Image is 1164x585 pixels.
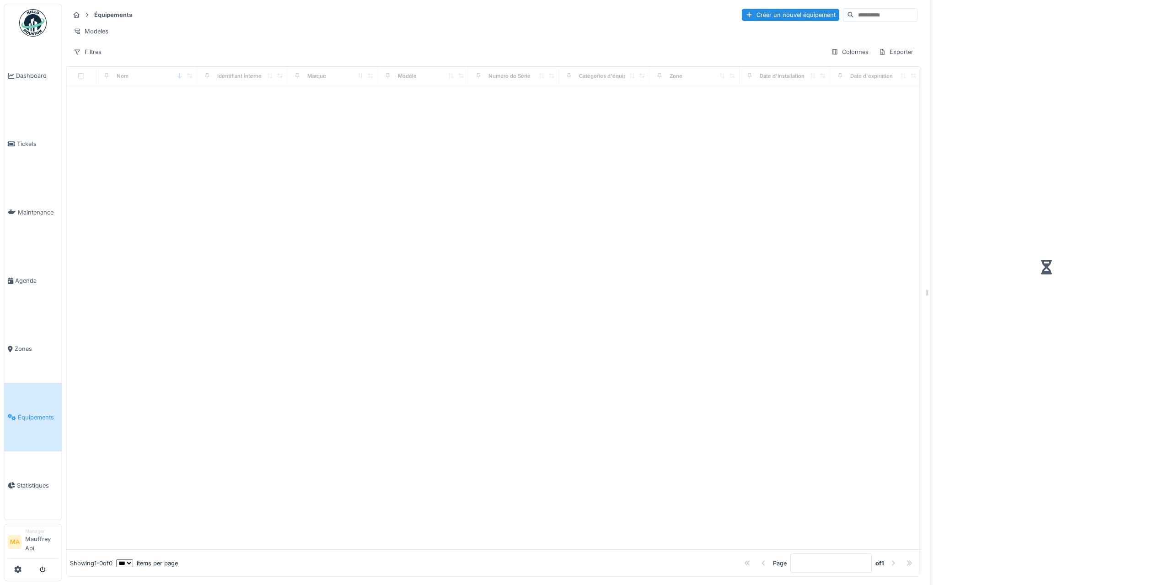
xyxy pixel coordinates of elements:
[116,559,178,568] div: items per page
[16,71,58,80] span: Dashboard
[874,45,917,59] div: Exporter
[117,72,129,80] div: Nom
[15,276,58,285] span: Agenda
[17,140,58,148] span: Tickets
[70,559,113,568] div: Showing 1 - 0 of 0
[4,383,62,451] a: Équipements
[19,9,47,37] img: Badge_color-CXgf-gQk.svg
[25,528,58,556] li: Mauffrey Api
[18,208,58,217] span: Maintenance
[827,45,873,59] div: Colonnes
[742,9,839,21] div: Créer un nouvel équipement
[850,72,893,80] div: Date d'expiration
[4,451,62,520] a: Statistiques
[670,72,682,80] div: Zone
[8,535,21,549] li: MA
[17,481,58,490] span: Statistiques
[4,178,62,247] a: Maintenance
[8,528,58,558] a: MA ManagerMauffrey Api
[91,11,136,19] strong: Équipements
[488,72,531,80] div: Numéro de Série
[4,42,62,110] a: Dashboard
[18,413,58,422] span: Équipements
[4,110,62,178] a: Tickets
[70,25,113,38] div: Modèles
[307,72,326,80] div: Marque
[875,559,884,568] strong: of 1
[773,559,787,568] div: Page
[760,72,805,80] div: Date d'Installation
[70,45,106,59] div: Filtres
[4,315,62,383] a: Zones
[398,72,417,80] div: Modèle
[25,528,58,535] div: Manager
[4,247,62,315] a: Agenda
[15,344,58,353] span: Zones
[579,72,643,80] div: Catégories d'équipement
[217,72,262,80] div: Identifiant interne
